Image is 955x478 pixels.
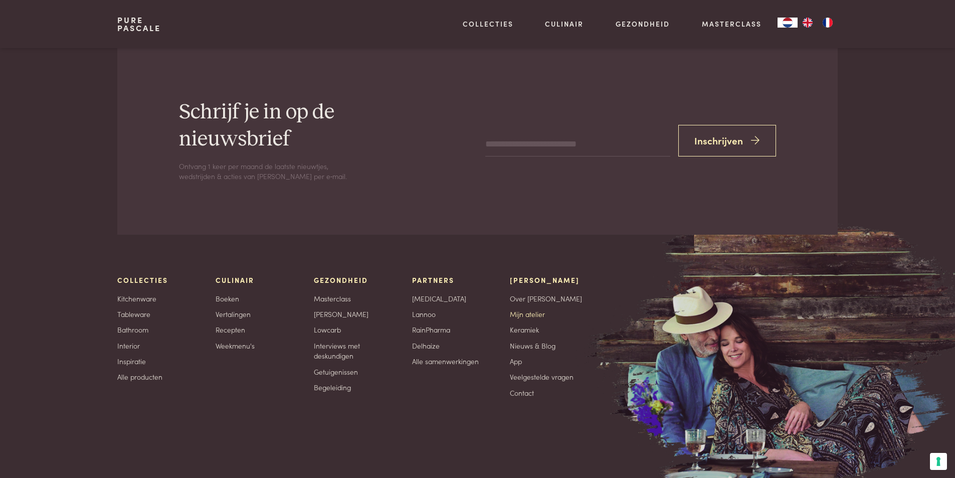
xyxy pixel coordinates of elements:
a: [PERSON_NAME] [314,309,368,320]
a: Lannoo [412,309,436,320]
a: Veelgestelde vragen [510,372,574,382]
a: Over [PERSON_NAME] [510,293,582,304]
a: Inspiratie [117,356,146,367]
span: Collecties [117,275,168,285]
ul: Language list [798,18,838,28]
span: Partners [412,275,454,285]
aside: Language selected: Nederlands [778,18,838,28]
a: Delhaize [412,341,440,351]
a: Masterclass [702,19,761,29]
a: PurePascale [117,16,161,32]
h2: Schrijf je in op de nieuwsbrief [179,99,409,152]
a: Alle producten [117,372,162,382]
a: RainPharma [412,325,450,335]
a: Contact [510,388,534,398]
a: Getuigenissen [314,367,358,377]
a: Culinair [545,19,584,29]
a: Mijn atelier [510,309,545,320]
a: Bathroom [117,325,148,335]
a: Boeken [216,293,239,304]
a: Gezondheid [616,19,670,29]
button: Inschrijven [678,125,777,156]
a: Collecties [463,19,513,29]
a: Kitchenware [117,293,156,304]
p: Ontvang 1 keer per maand de laatste nieuwtjes, wedstrijden & acties van [PERSON_NAME] per e‑mail. [179,161,349,182]
a: Weekmenu's [216,341,255,351]
a: Tableware [117,309,150,320]
button: Uw voorkeuren voor toestemming voor trackingtechnologieën [930,453,947,470]
a: Interior [117,341,140,351]
a: Vertalingen [216,309,251,320]
a: [MEDICAL_DATA] [412,293,466,304]
a: FR [818,18,838,28]
a: Alle samenwerkingen [412,356,479,367]
span: Culinair [216,275,254,285]
a: NL [778,18,798,28]
div: Language [778,18,798,28]
a: Nieuws & Blog [510,341,555,351]
a: Masterclass [314,293,351,304]
span: [PERSON_NAME] [510,275,580,285]
a: Lowcarb [314,325,341,335]
a: Interviews met deskundigen [314,341,396,361]
a: Keramiek [510,325,539,335]
span: Gezondheid [314,275,368,285]
a: App [510,356,522,367]
a: Recepten [216,325,245,335]
a: Begeleiding [314,382,351,393]
a: EN [798,18,818,28]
